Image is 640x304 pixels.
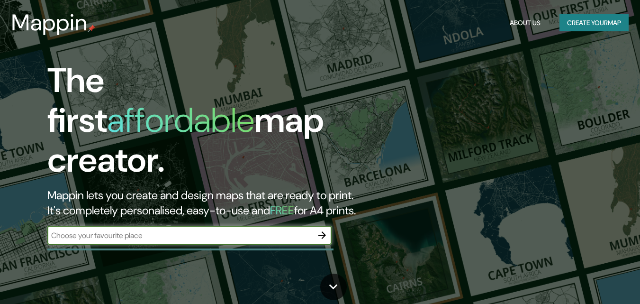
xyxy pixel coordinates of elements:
[47,61,368,188] h1: The first map creator.
[506,14,544,32] button: About Us
[47,188,368,218] h2: Mappin lets you create and design maps that are ready to print. It's completely personalised, eas...
[559,14,629,32] button: Create yourmap
[270,203,294,218] h5: FREE
[107,98,254,142] h1: affordable
[11,9,88,36] h3: Mappin
[88,25,95,32] img: mappin-pin
[47,230,313,241] input: Choose your favourite place
[556,267,630,294] iframe: Help widget launcher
